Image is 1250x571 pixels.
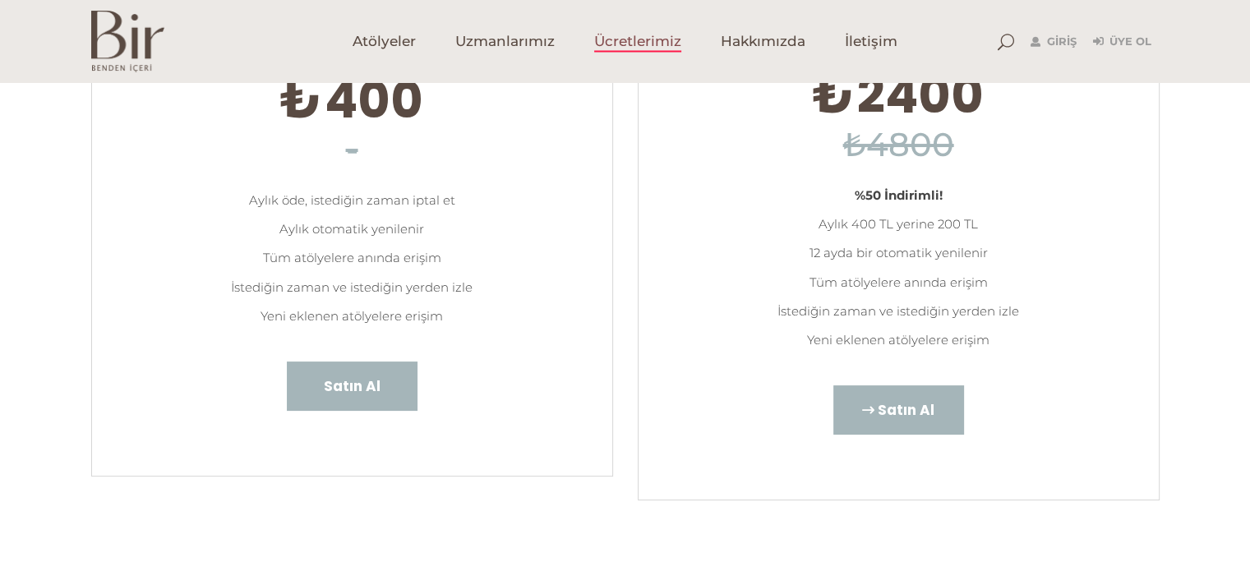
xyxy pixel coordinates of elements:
[878,399,934,421] span: Satın Al
[855,187,943,203] strong: %50 İndirimli!
[1093,32,1151,52] a: Üye Ol
[721,32,805,51] span: Hakkımızda
[663,121,1134,169] h6: ₺4800
[594,32,681,51] span: Ücretlerimiz
[117,302,588,330] li: Yeni eklenen atölyelere erişim
[117,186,588,214] li: Aylık öde, istediğin zaman iptal et
[455,32,555,51] span: Uzmanlarımız
[1031,32,1077,52] a: Giriş
[845,32,897,51] span: İletişim
[117,273,588,302] li: İstediğin zaman ve istediğin yerden izle
[663,210,1134,238] li: Aylık 400 TL yerine 200 TL
[117,126,588,174] h6: -
[325,66,423,135] span: 400
[813,61,854,130] span: ₺
[833,385,964,435] a: Satın Al
[280,66,321,135] span: ₺
[117,243,588,272] li: Tüm atölyelere anında erişim
[353,32,416,51] span: Atölyeler
[857,61,984,130] span: 2400
[287,361,417,411] a: Satın Al
[117,214,588,243] li: Aylık otomatik yenilenir
[663,238,1134,267] li: 12 ayda bir otomatik yenilenir
[663,297,1134,325] li: İstediğin zaman ve istediğin yerden izle
[663,325,1134,354] li: Yeni eklenen atölyelere erişim
[663,268,1134,297] li: Tüm atölyelere anında erişim
[324,375,381,397] span: Satın Al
